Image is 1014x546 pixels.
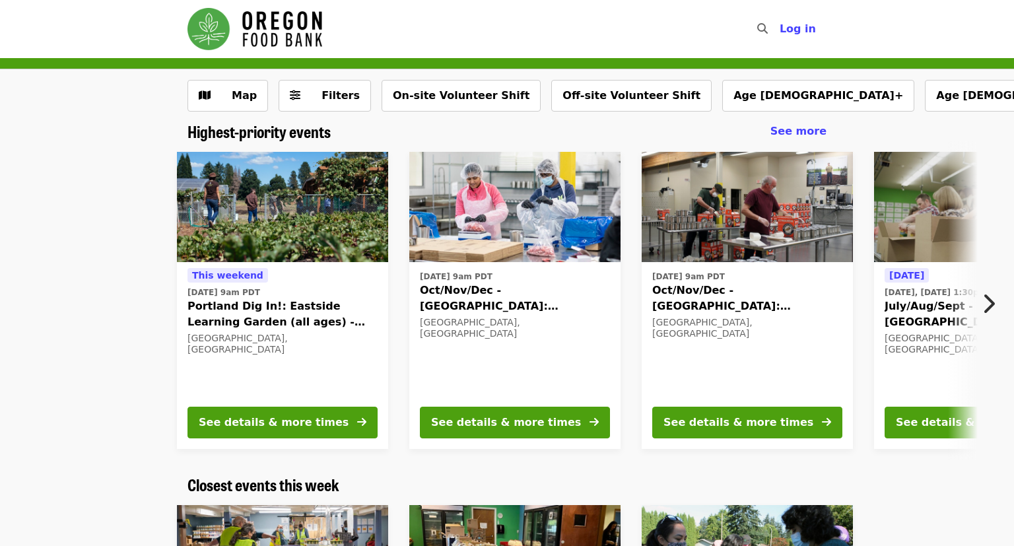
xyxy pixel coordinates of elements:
div: [GEOGRAPHIC_DATA], [GEOGRAPHIC_DATA] [652,317,842,339]
i: map icon [199,89,211,102]
div: See details & more times [199,415,349,430]
span: This weekend [192,270,263,281]
a: See details for "Oct/Nov/Dec - Portland: Repack/Sort (age 16+)" [642,152,853,449]
time: [DATE], [DATE] 1:30pm PDT [885,287,1007,298]
i: arrow-right icon [822,416,831,428]
button: On-site Volunteer Shift [382,80,541,112]
span: Oct/Nov/Dec - [GEOGRAPHIC_DATA]: Repack/Sort (age [DEMOGRAPHIC_DATA]+) [652,283,842,314]
img: Oct/Nov/Dec - Beaverton: Repack/Sort (age 10+) organized by Oregon Food Bank [409,152,621,263]
span: See more [770,125,827,137]
button: Show map view [187,80,268,112]
button: Filters (0 selected) [279,80,371,112]
img: Oct/Nov/Dec - Portland: Repack/Sort (age 16+) organized by Oregon Food Bank [642,152,853,263]
a: Closest events this week [187,475,339,495]
time: [DATE] 9am PDT [420,271,492,283]
a: See details for "Portland Dig In!: Eastside Learning Garden (all ages) - Aug/Sept/Oct" [177,152,388,449]
i: arrow-right icon [590,416,599,428]
a: Highest-priority events [187,122,331,141]
img: Portland Dig In!: Eastside Learning Garden (all ages) - Aug/Sept/Oct organized by Oregon Food Bank [177,152,388,263]
time: [DATE] 9am PDT [187,287,260,298]
button: Next item [970,285,1014,322]
i: sliders-h icon [290,89,300,102]
time: [DATE] 9am PDT [652,271,725,283]
button: See details & more times [187,407,378,438]
button: Age [DEMOGRAPHIC_DATA]+ [722,80,914,112]
div: See details & more times [431,415,581,430]
a: See details for "Oct/Nov/Dec - Beaverton: Repack/Sort (age 10+)" [409,152,621,449]
span: Oct/Nov/Dec - [GEOGRAPHIC_DATA]: Repack/Sort (age [DEMOGRAPHIC_DATA]+) [420,283,610,314]
span: Log in [780,22,816,35]
span: Highest-priority events [187,119,331,143]
span: Portland Dig In!: Eastside Learning Garden (all ages) - Aug/Sept/Oct [187,298,378,330]
div: See details & more times [663,415,813,430]
div: [GEOGRAPHIC_DATA], [GEOGRAPHIC_DATA] [187,333,378,355]
button: Off-site Volunteer Shift [551,80,712,112]
div: Highest-priority events [177,122,837,141]
button: Log in [769,16,827,42]
span: [DATE] [889,270,924,281]
img: Oregon Food Bank - Home [187,8,322,50]
i: arrow-right icon [357,416,366,428]
i: search icon [757,22,768,35]
a: See more [770,123,827,139]
button: See details & more times [420,407,610,438]
span: Filters [321,89,360,102]
div: Closest events this week [177,475,837,495]
button: See details & more times [652,407,842,438]
input: Search [776,13,786,45]
div: [GEOGRAPHIC_DATA], [GEOGRAPHIC_DATA] [420,317,610,339]
span: Map [232,89,257,102]
span: Closest events this week [187,473,339,496]
i: chevron-right icon [982,291,995,316]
